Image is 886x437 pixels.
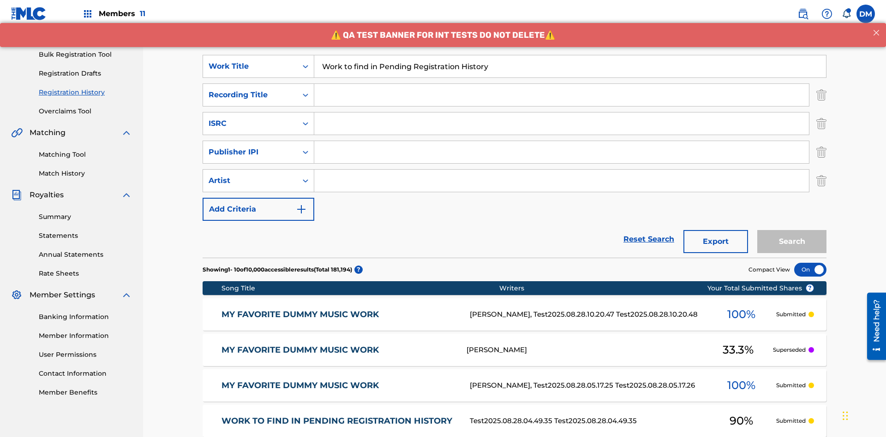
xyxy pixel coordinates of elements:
img: Delete Criterion [816,169,826,192]
span: Members [99,8,145,19]
div: Writers [499,283,736,293]
span: ⚠️ QA TEST BANNER FOR INT TESTS DO NOT DELETE⚠️ [331,7,555,17]
div: ISRC [209,118,292,129]
img: Delete Criterion [816,141,826,164]
span: ? [354,266,363,274]
img: expand [121,189,132,201]
a: Match History [39,169,132,178]
div: [PERSON_NAME], Test2025.08.28.10.20.47 Test2025.08.28.10.20.48 [470,309,707,320]
a: Overclaims Tool [39,106,132,116]
div: Song Title [221,283,500,293]
img: Matching [11,127,23,138]
img: Delete Criterion [816,83,826,106]
button: Export [683,230,748,253]
img: Top Rightsholders [82,8,93,19]
span: Member Settings [30,289,95,301]
a: Member Benefits [39,388,132,397]
span: ? [806,284,814,292]
span: 11 [140,9,145,18]
span: Royalties [30,189,64,201]
div: Publisher IPI [209,147,292,158]
a: MY FAVORITE DUMMY MUSIC WORK [221,380,458,391]
img: expand [121,289,132,301]
a: User Permissions [39,350,132,360]
div: [PERSON_NAME], Test2025.08.28.05.17.25 Test2025.08.28.05.17.26 [470,380,707,391]
iframe: Chat Widget [840,393,886,437]
a: Rate Sheets [39,269,132,278]
img: Royalties [11,189,22,201]
span: 90 % [730,413,753,429]
img: MLC Logo [11,7,47,20]
a: Public Search [794,5,812,23]
div: [PERSON_NAME] [467,345,704,355]
button: Add Criteria [203,198,314,221]
a: Summary [39,212,132,222]
div: Artist [209,175,292,186]
a: Reset Search [619,229,679,249]
a: Annual Statements [39,250,132,260]
a: Contact Information [39,369,132,378]
span: 100 % [727,306,755,323]
a: Banking Information [39,312,132,322]
a: Matching Tool [39,150,132,159]
div: Recording Title [209,89,292,100]
a: MY FAVORITE DUMMY MUSIC WORK [221,345,455,355]
div: Test2025.08.28.04.49.35 Test2025.08.28.04.49.35 [470,416,707,426]
img: Delete Criterion [816,112,826,135]
a: Registration Drafts [39,69,132,78]
div: Drag [843,402,848,430]
img: expand [121,127,132,138]
img: search [797,8,808,19]
span: 100 % [727,377,755,394]
a: Statements [39,231,132,241]
iframe: Resource Center [860,289,886,365]
a: Bulk Registration Tool [39,50,132,59]
div: Work Title [209,61,292,72]
img: Member Settings [11,289,22,301]
span: Compact View [748,266,790,274]
p: Submitted [776,381,806,390]
div: User Menu [856,5,875,23]
span: 33.3 % [723,342,754,358]
p: Submitted [776,310,806,319]
div: Help [818,5,836,23]
form: Search Form [203,55,826,258]
a: MY FAVORITE DUMMY MUSIC WORK [221,309,458,320]
p: Showing 1 - 10 of 10,000 accessible results (Total 181,194 ) [203,266,352,274]
img: 9d2ae6d4665cec9f34b9.svg [296,204,307,215]
p: Superseded [773,346,806,354]
img: help [821,8,832,19]
a: Registration History [39,88,132,97]
span: Your Total Submitted Shares [707,283,814,293]
div: Notifications [842,9,851,18]
span: Matching [30,127,66,138]
a: Member Information [39,331,132,341]
a: WORK TO FIND IN PENDING REGISTRATION HISTORY [221,416,458,426]
p: Submitted [776,417,806,425]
